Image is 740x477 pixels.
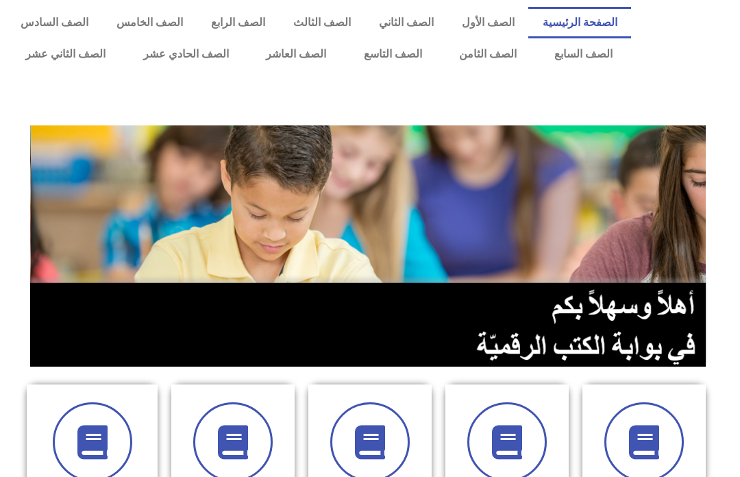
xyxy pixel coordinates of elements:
a: الصف الحادي عشر [124,38,247,70]
a: الصف الرابع [197,7,280,38]
a: الصف الثامن [441,38,536,70]
a: الصف الأول [447,7,528,38]
a: الصف السادس [7,7,103,38]
a: الصف العاشر [247,38,345,70]
a: الصف الثاني [365,7,447,38]
a: الصف الثالث [280,7,365,38]
a: الصفحة الرئيسية [528,7,631,38]
a: الصف الخامس [103,7,197,38]
a: الصف التاسع [345,38,441,70]
a: الصف السابع [535,38,631,70]
a: الصف الثاني عشر [7,38,125,70]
